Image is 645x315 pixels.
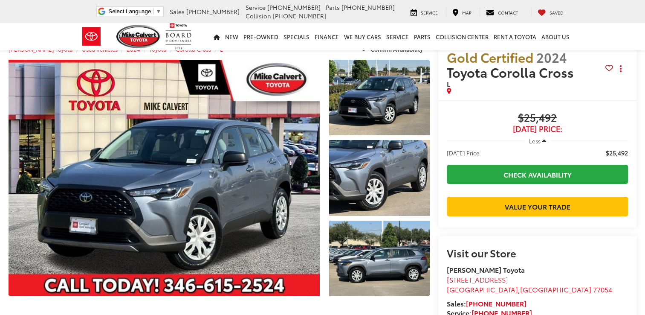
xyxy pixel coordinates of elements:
a: Expand Photo 3 [329,221,430,296]
img: 2024 Toyota Corolla Cross L [328,220,431,297]
img: 2024 Toyota Corolla Cross L [6,59,323,297]
a: [PERSON_NAME] Toyota [9,45,73,53]
span: Sales [170,7,185,16]
a: Expand Photo 0 [9,60,320,296]
a: Service [384,23,411,50]
a: Home [211,23,223,50]
span: Less [529,137,541,145]
a: Specials [281,23,312,50]
span: Map [462,9,471,16]
a: Finance [312,23,341,50]
span: [PHONE_NUMBER] [273,12,326,20]
span: , [447,284,612,294]
a: Expand Photo 2 [329,140,430,216]
a: [STREET_ADDRESS] [GEOGRAPHIC_DATA],[GEOGRAPHIC_DATA] 77054 [447,274,612,294]
a: New [223,23,241,50]
img: 2024 Toyota Corolla Cross L [328,139,431,216]
span: [PHONE_NUMBER] [267,3,321,12]
h2: Visit our Store [447,247,628,258]
a: My Saved Vehicles [531,8,570,16]
span: [GEOGRAPHIC_DATA] [447,284,518,294]
a: WE BUY CARS [341,23,384,50]
a: [PHONE_NUMBER] [466,298,526,308]
a: Select Language​ [108,8,161,15]
a: 2024 [127,45,140,53]
button: Less [525,133,550,149]
span: 77054 [593,284,612,294]
span: Saved [550,9,564,16]
a: Used Vehicles [82,45,118,53]
span: [PHONE_NUMBER] [186,7,240,16]
strong: Sales: [447,298,526,308]
span: [STREET_ADDRESS] [447,274,508,284]
a: Pre-Owned [241,23,281,50]
a: L [220,45,223,53]
a: Rent a Toyota [491,23,539,50]
span: Collision [246,12,271,20]
span: L [447,79,450,88]
span: [PHONE_NUMBER] [341,3,395,12]
button: Actions [613,61,628,76]
span: $25,492 [606,149,628,157]
strong: [PERSON_NAME] Toyota [447,265,525,274]
a: Contact [480,8,524,16]
a: Toyota [149,45,167,53]
span: Service [421,9,438,16]
span: 2024 [536,48,567,66]
span: ▼ [156,8,161,15]
span: Parts [326,3,340,12]
span: [DATE] Price: [447,125,628,133]
span: Contact [498,9,518,16]
span: Service [246,3,266,12]
a: Collision Center [433,23,491,50]
img: 2024 Toyota Corolla Cross L [328,59,431,136]
span: $25,492 [447,112,628,125]
a: Value Your Trade [447,197,628,216]
img: Mike Calvert Toyota [116,25,162,48]
span: Toyota Corolla Cross [447,63,577,81]
span: Select Language [108,8,151,15]
span: [GEOGRAPHIC_DATA] [520,284,591,294]
a: Map [446,8,478,16]
a: Service [404,8,444,16]
a: Expand Photo 1 [329,60,430,135]
span: Gold Certified [447,48,533,66]
span: dropdown dots [619,65,621,72]
img: Toyota [75,23,107,50]
span: [DATE] Price: [447,149,481,157]
a: Corolla Cross [176,45,211,53]
a: Parts [411,23,433,50]
a: Check Availability [447,165,628,184]
a: About Us [539,23,572,50]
